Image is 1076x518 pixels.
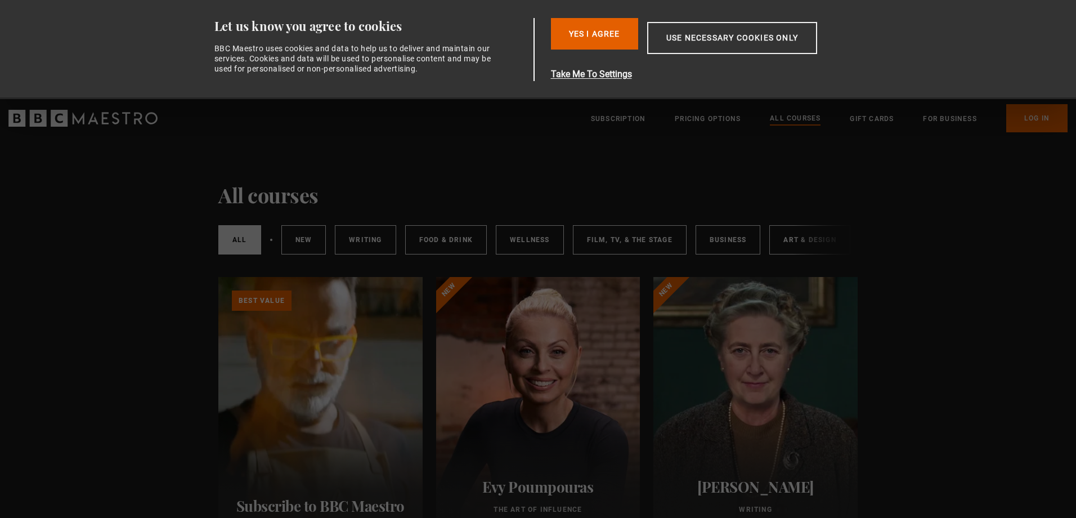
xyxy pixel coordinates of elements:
[214,43,498,74] div: BBC Maestro uses cookies and data to help us to deliver and maintain our services. Cookies and da...
[218,225,261,254] a: All
[769,225,850,254] a: Art & Design
[281,225,326,254] a: New
[923,113,976,124] a: For business
[591,104,1068,132] nav: Primary
[405,225,487,254] a: Food & Drink
[770,113,821,125] a: All Courses
[696,225,761,254] a: Business
[450,478,627,495] h2: Evy Poumpouras
[667,504,844,515] p: Writing
[496,225,564,254] a: Wellness
[675,113,741,124] a: Pricing Options
[647,22,817,54] button: Use necessary cookies only
[218,183,319,207] h1: All courses
[551,18,638,50] button: Yes I Agree
[335,225,396,254] a: Writing
[450,504,627,515] p: The Art of Influence
[551,68,871,81] button: Take Me To Settings
[850,113,894,124] a: Gift Cards
[8,110,158,127] svg: BBC Maestro
[232,291,292,311] p: Best value
[1006,104,1068,132] a: Log In
[214,18,530,34] div: Let us know you agree to cookies
[573,225,687,254] a: Film, TV, & The Stage
[667,478,844,495] h2: [PERSON_NAME]
[591,113,645,124] a: Subscription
